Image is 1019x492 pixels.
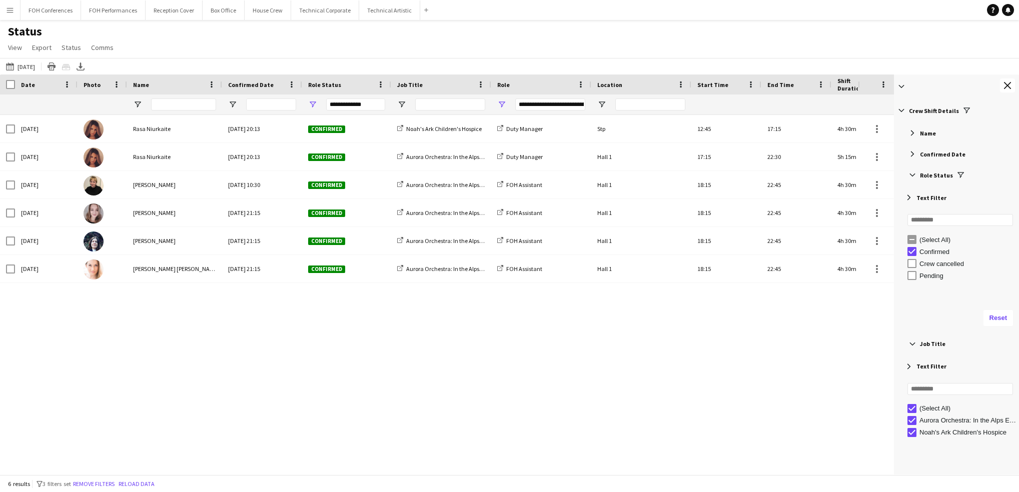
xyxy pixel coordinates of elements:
span: FOH Assistant [506,237,542,244]
div: 12:45 [691,115,761,142]
span: Duty Manager [506,125,543,132]
span: Role [497,81,510,88]
span: Aurora Orchestra: In the Alps Earth Unwrapped [406,181,525,188]
div: [DATE] 10:30 [222,171,302,198]
div: 17:15 [691,143,761,170]
div: 22:30 [761,143,831,170]
div: [DATE] 20:13 [222,143,302,170]
span: Name [133,81,149,88]
span: Confirmed [308,237,345,245]
button: Reception Cover [146,0,203,20]
div: Noah's Ark Children's Hospice [919,428,1016,436]
span: End Time [767,81,794,88]
span: FOH Assistant [506,209,542,216]
div: [DATE] 21:15 [222,255,302,282]
span: Text Filter [916,194,946,201]
span: Crew Shift Details [909,107,959,114]
div: 18:15 [691,255,761,282]
div: [DATE] [15,143,78,170]
img: Louise Warren [84,231,104,251]
div: Crew cancelled [919,260,1016,267]
div: Pending [919,272,1016,279]
span: Aurora Orchestra: In the Alps Earth Unwrapped [406,209,525,216]
span: Confirmed [308,125,345,133]
app-action-btn: Print [46,60,58,72]
a: Aurora Orchestra: In the Alps Earth Unwrapped [397,209,525,216]
div: Hall 1 [591,143,691,170]
button: Remove filters [71,478,117,489]
div: Stp [591,115,691,142]
button: FOH Conferences [21,0,81,20]
a: Aurora Orchestra: In the Alps Earth Unwrapped [397,265,525,272]
button: Reset [983,310,1013,326]
button: Open Filter Menu [497,100,506,109]
input: Job Title Filter Input [415,98,485,110]
span: Confirmed [308,153,345,161]
div: Hall 1 [591,199,691,226]
span: Duty Manager [506,153,543,160]
a: Noah's Ark Children's Hospice [397,125,482,132]
button: Technical Artistic [359,0,420,20]
input: Location Filter Input [615,98,685,110]
button: Open Filter Menu [228,100,237,109]
span: Confirmed [308,181,345,189]
a: FOH Assistant [497,265,542,272]
div: 5h 15m [831,143,891,170]
button: FOH Performances [81,0,146,20]
span: Confirmed Date [228,81,274,88]
div: 18:15 [691,227,761,254]
img: Rasa Niurkaite [84,119,104,139]
div: 4h 30m [831,255,891,282]
span: Job Title [397,81,423,88]
div: (Select All) [919,236,1016,243]
div: Role Status [897,166,1019,184]
span: Role Status [308,81,341,88]
div: 17:15 [761,115,831,142]
button: Box Office [203,0,245,20]
input: Search filter values [907,383,1013,395]
a: Duty Manager [497,125,543,132]
div: Hall 1 [591,227,691,254]
span: Aurora Orchestra: In the Alps Earth Unwrapped [406,265,525,272]
div: 22:45 [761,199,831,226]
button: Technical Corporate [291,0,359,20]
div: 4h 30m [831,199,891,226]
a: Duty Manager [497,153,543,160]
span: Name [920,129,936,137]
img: Magdalena Wloszek [84,203,104,223]
span: Start Time [697,81,728,88]
div: Job Title [897,335,1019,353]
a: FOH Assistant [497,237,542,244]
div: 18:15 [691,199,761,226]
img: Helen Maree Cooper [84,259,104,279]
div: Confirmed [919,248,1016,255]
a: Aurora Orchestra: In the Alps Earth Unwrapped [397,181,525,188]
span: Confirmed Date [920,150,965,158]
input: Confirmed Date Filter Input [246,98,296,110]
span: [PERSON_NAME] [133,237,176,244]
span: Location [597,81,622,88]
div: 22:45 [761,227,831,254]
a: Status [58,41,85,54]
span: [PERSON_NAME] [PERSON_NAME] [133,265,219,272]
a: FOH Assistant [497,209,542,216]
div: 4h 30m [831,171,891,198]
app-action-btn: Export XLSX [75,60,87,72]
span: Status [62,43,81,52]
span: Rasa Niurkaite [133,125,171,132]
div: Filter List [901,402,1019,438]
div: 22:45 [761,255,831,282]
a: Aurora Orchestra: In the Alps Earth Unwrapped [397,237,525,244]
span: FOH Assistant [506,181,542,188]
span: Photo [84,81,101,88]
input: Search filter values [907,214,1013,226]
img: Rasa Niurkaite [84,147,104,167]
button: Reload data [117,478,157,489]
div: Filter List [901,233,1019,281]
div: Hall 1 [591,255,691,282]
a: Export [28,41,56,54]
span: Comms [91,43,114,52]
span: 3 filters set [43,480,71,487]
div: 4h 30m [831,227,891,254]
button: Open Filter Menu [308,100,317,109]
